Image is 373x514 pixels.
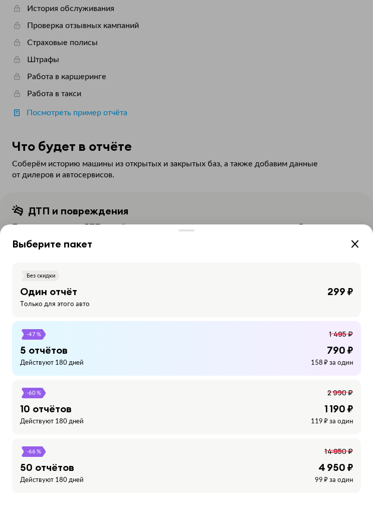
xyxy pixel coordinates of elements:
[20,300,90,309] div: Только для этого авто
[327,388,353,397] span: 2 990 ₽
[315,476,353,485] div: 99 ₽ за один
[324,446,353,456] span: 14 950 ₽
[12,237,92,250] div: Выберите пакет
[20,476,84,485] div: Действуют 180 дней
[26,446,42,457] span: -66 %
[20,285,77,298] div: Один отчёт
[327,285,353,298] div: 299 ₽
[26,329,42,340] span: -47 %
[311,359,353,368] div: 158 ₽ за один
[318,461,353,474] div: 4 950 ₽
[327,344,353,357] div: 790 ₽
[20,461,74,474] div: 50 отчётов
[20,359,84,368] div: Действуют 180 дней
[324,402,353,415] div: 1 190 ₽
[20,402,72,415] div: 10 отчётов
[311,417,353,426] div: 119 ₽ за один
[26,388,42,398] span: -60 %
[20,417,84,426] div: Действуют 180 дней
[329,329,353,339] span: 1 495 ₽
[26,271,56,281] span: Без скидки
[20,344,68,357] div: 5 отчётов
